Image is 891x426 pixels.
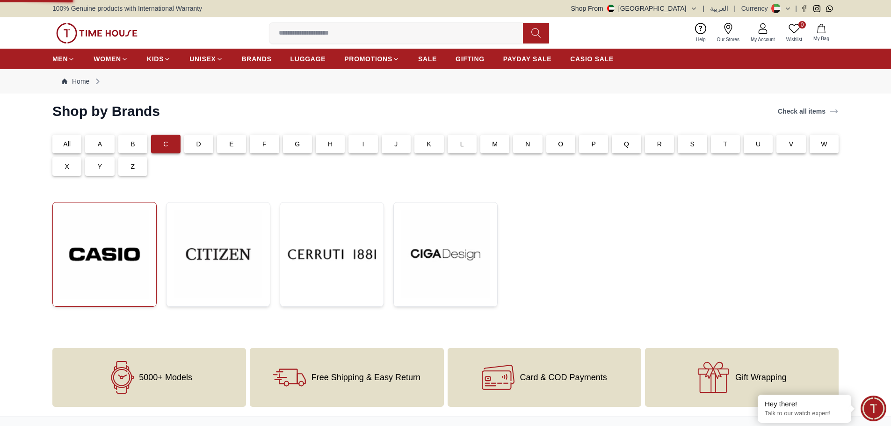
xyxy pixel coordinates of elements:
p: V [789,139,794,149]
a: WOMEN [94,51,128,67]
p: Talk to our watch expert! [765,410,844,418]
button: العربية [710,4,728,13]
span: PROMOTIONS [344,54,392,64]
p: D [196,139,201,149]
span: | [703,4,705,13]
p: I [362,139,364,149]
span: 0 [798,21,806,29]
p: N [525,139,530,149]
p: B [130,139,135,149]
p: R [657,139,662,149]
button: Shop From[GEOGRAPHIC_DATA] [571,4,697,13]
a: Facebook [801,5,808,12]
span: My Bag [810,35,833,42]
p: M [492,139,498,149]
span: CASIO SALE [570,54,614,64]
nav: Breadcrumb [52,69,839,94]
span: My Account [747,36,779,43]
span: | [795,4,797,13]
p: E [229,139,234,149]
img: ... [174,210,262,298]
a: Instagram [813,5,820,12]
p: Z [131,162,135,171]
a: Whatsapp [826,5,833,12]
span: Gift Wrapping [735,373,787,382]
span: SALE [418,54,437,64]
span: LUGGAGE [290,54,326,64]
span: Our Stores [713,36,743,43]
a: CASIO SALE [570,51,614,67]
a: 0Wishlist [781,21,808,45]
p: G [295,139,300,149]
span: WOMEN [94,54,121,64]
p: Q [624,139,629,149]
a: KIDS [147,51,171,67]
img: ... [56,23,138,43]
span: Wishlist [782,36,806,43]
p: All [63,139,71,149]
img: ... [401,210,490,298]
a: SALE [418,51,437,67]
p: X [65,162,69,171]
span: 5000+ Models [139,373,192,382]
a: Check all items [776,105,840,118]
span: UNISEX [189,54,216,64]
p: F [262,139,267,149]
span: PAYDAY SALE [503,54,551,64]
span: MEN [52,54,68,64]
a: LUGGAGE [290,51,326,67]
span: 100% Genuine products with International Warranty [52,4,202,13]
a: MEN [52,51,75,67]
a: GIFTING [456,51,485,67]
span: Free Shipping & Easy Return [311,373,420,382]
img: United Arab Emirates [607,5,615,12]
p: C [163,139,168,149]
a: Home [62,77,89,86]
p: K [427,139,432,149]
span: GIFTING [456,54,485,64]
p: Y [98,162,102,171]
p: W [821,139,827,149]
div: Chat Widget [861,396,886,421]
div: Hey there! [765,399,844,409]
p: S [690,139,695,149]
p: J [394,139,398,149]
span: Help [692,36,710,43]
p: H [328,139,333,149]
img: ... [288,210,376,298]
p: A [98,139,102,149]
span: Card & COD Payments [520,373,607,382]
h2: Shop by Brands [52,103,160,120]
div: Currency [741,4,772,13]
a: UNISEX [189,51,223,67]
span: BRANDS [242,54,272,64]
a: Help [690,21,711,45]
a: PAYDAY SALE [503,51,551,67]
p: P [591,139,596,149]
a: PROMOTIONS [344,51,399,67]
span: KIDS [147,54,164,64]
p: L [460,139,464,149]
a: Our Stores [711,21,745,45]
p: O [558,139,563,149]
a: BRANDS [242,51,272,67]
p: T [723,139,727,149]
img: ... [60,210,149,299]
p: U [756,139,761,149]
span: | [734,4,736,13]
button: My Bag [808,22,835,44]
